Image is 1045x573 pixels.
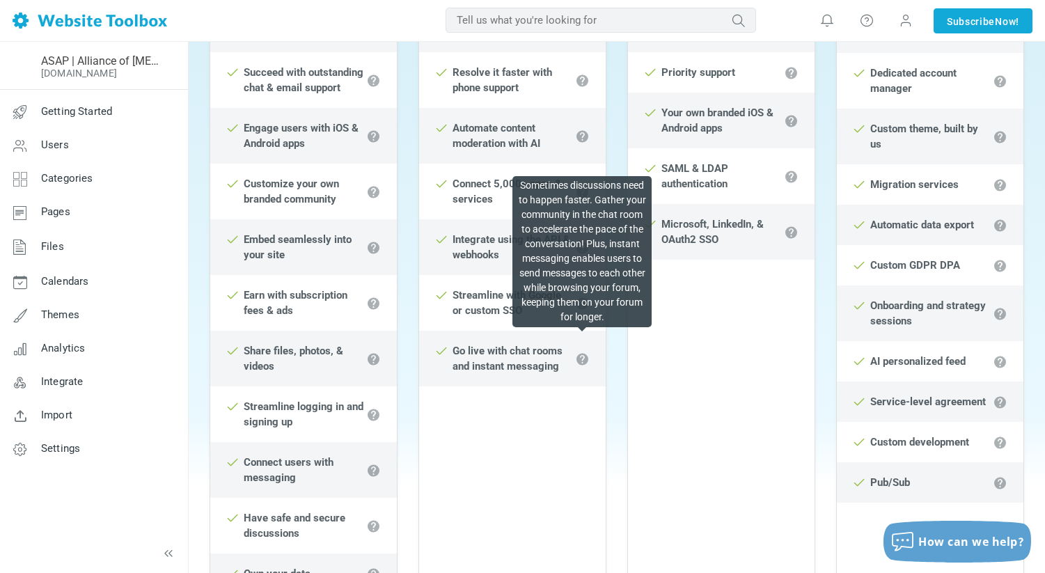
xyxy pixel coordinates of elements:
strong: Streamline logging in and signing up [244,400,363,428]
strong: Go live with chat rooms and instant messaging [453,345,563,372]
strong: Streamline with Google or custom SSO [453,289,561,317]
span: Getting Started [41,105,112,118]
button: How can we help? [883,521,1031,563]
span: Files [41,240,64,253]
strong: Pub/Sub [870,476,910,489]
strong: Onboarding and strategy sessions [870,299,986,327]
strong: Connect 5,000+ apps & services [453,178,562,205]
strong: Succeed with outstanding chat & email support [244,66,363,94]
strong: Customize your own branded community [244,178,339,205]
span: Themes [41,308,79,321]
strong: Automatic data export [870,219,974,231]
strong: Custom theme, built by us [870,123,978,150]
span: Settings [41,442,80,455]
strong: Share files, photos, & videos [244,345,343,372]
span: How can we help? [918,534,1024,549]
strong: AI personalized feed [870,355,966,368]
strong: Embed seamlessly into your site [244,233,352,261]
strong: Service-level agreement [870,395,986,408]
span: Import [41,409,72,421]
a: SubscribeNow! [934,8,1032,33]
span: Integrate [41,375,83,388]
a: ASAP | Alliance of [MEDICAL_DATA] Partners [41,54,162,68]
strong: Have safe and secure discussions [244,512,345,540]
strong: Earn with subscription fees & ads [244,289,347,317]
strong: Migration services [870,178,959,191]
strong: Resolve it faster with phone support [453,66,552,94]
strong: Connect users with messaging [244,456,333,484]
span: Now! [995,14,1019,29]
strong: Dedicated account manager [870,67,957,95]
span: Calendars [41,275,88,288]
a: [DOMAIN_NAME] [41,68,117,79]
strong: Priority support [661,66,735,79]
span: Categories [41,172,93,185]
span: Pages [41,205,70,218]
img: pfavico.ico [9,55,31,77]
strong: Your own branded iOS & Android apps [661,107,773,134]
span: Users [41,139,69,151]
strong: Custom development [870,436,969,448]
span: Analytics [41,342,85,354]
strong: Custom GDPR DPA [870,259,960,272]
strong: Engage users with iOS & Android apps [244,122,359,150]
strong: Microsoft, LinkedIn, & OAuth2 SSO [661,218,764,246]
strong: Integrate using the API & webhooks [453,233,570,261]
strong: Automate content moderation with AI [453,122,540,150]
input: Tell us what you're looking for [446,8,756,33]
strong: SAML & LDAP authentication [661,162,728,190]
